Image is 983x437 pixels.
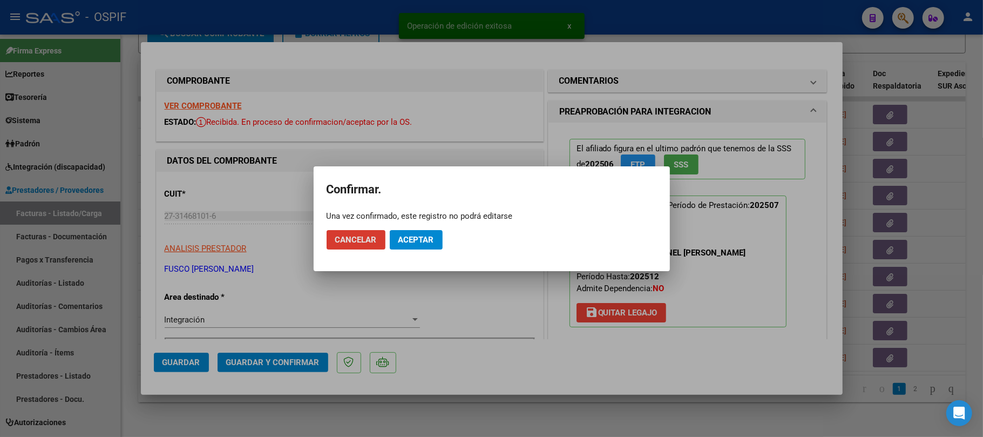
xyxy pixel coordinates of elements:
div: Open Intercom Messenger [946,400,972,426]
span: Cancelar [335,235,377,245]
span: Aceptar [398,235,434,245]
button: Aceptar [390,230,443,250]
h2: Confirmar. [327,179,657,200]
button: Cancelar [327,230,385,250]
div: Una vez confirmado, este registro no podrá editarse [327,211,657,221]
